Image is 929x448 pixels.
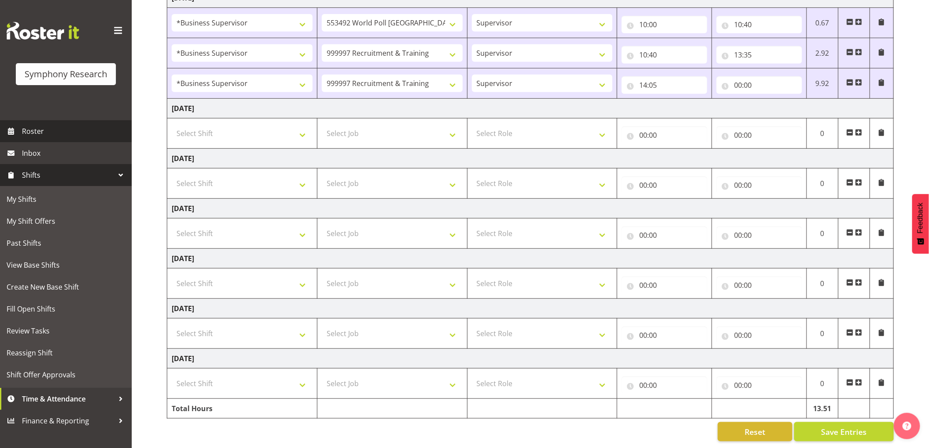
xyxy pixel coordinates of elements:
[717,76,802,94] input: Click to select...
[2,276,130,298] a: Create New Base Shift
[622,176,707,194] input: Click to select...
[622,326,707,344] input: Click to select...
[7,215,125,228] span: My Shift Offers
[717,46,802,64] input: Click to select...
[2,320,130,342] a: Review Tasks
[903,422,911,430] img: help-xxl-2.png
[7,237,125,250] span: Past Shifts
[2,364,130,386] a: Shift Offer Approvals
[622,16,707,33] input: Click to select...
[622,126,707,144] input: Click to select...
[717,276,802,294] input: Click to select...
[167,299,894,319] td: [DATE]
[22,392,114,405] span: Time & Attendance
[807,118,839,149] td: 0
[167,199,894,219] td: [DATE]
[2,232,130,254] a: Past Shifts
[807,38,839,68] td: 2.92
[717,376,802,394] input: Click to select...
[7,324,125,337] span: Review Tasks
[7,368,125,381] span: Shift Offer Approvals
[2,188,130,210] a: My Shifts
[717,326,802,344] input: Click to select...
[622,376,707,394] input: Click to select...
[167,349,894,369] td: [DATE]
[622,46,707,64] input: Click to select...
[22,147,127,160] span: Inbox
[717,226,802,244] input: Click to select...
[7,22,79,39] img: Rosterit website logo
[167,399,317,419] td: Total Hours
[2,298,130,320] a: Fill Open Shifts
[7,258,125,272] span: View Base Shifts
[717,16,802,33] input: Click to select...
[22,414,114,427] span: Finance & Reporting
[25,68,107,81] div: Symphony Research
[7,193,125,206] span: My Shifts
[622,276,707,294] input: Click to select...
[622,226,707,244] input: Click to select...
[807,219,839,249] td: 0
[2,342,130,364] a: Reassign Shift
[807,369,839,399] td: 0
[807,399,839,419] td: 13.51
[912,194,929,254] button: Feedback - Show survey
[745,426,765,437] span: Reset
[22,168,114,182] span: Shifts
[7,346,125,359] span: Reassign Shift
[22,125,127,138] span: Roster
[821,426,867,437] span: Save Entries
[718,422,792,441] button: Reset
[807,319,839,349] td: 0
[7,302,125,315] span: Fill Open Shifts
[807,8,839,38] td: 0.67
[807,168,839,199] td: 0
[2,210,130,232] a: My Shift Offers
[7,280,125,294] span: Create New Base Shift
[917,203,925,233] span: Feedback
[794,422,894,441] button: Save Entries
[807,269,839,299] td: 0
[167,149,894,168] td: [DATE]
[167,99,894,118] td: [DATE]
[2,254,130,276] a: View Base Shifts
[807,68,839,99] td: 9.92
[167,249,894,269] td: [DATE]
[622,76,707,94] input: Click to select...
[717,176,802,194] input: Click to select...
[717,126,802,144] input: Click to select...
